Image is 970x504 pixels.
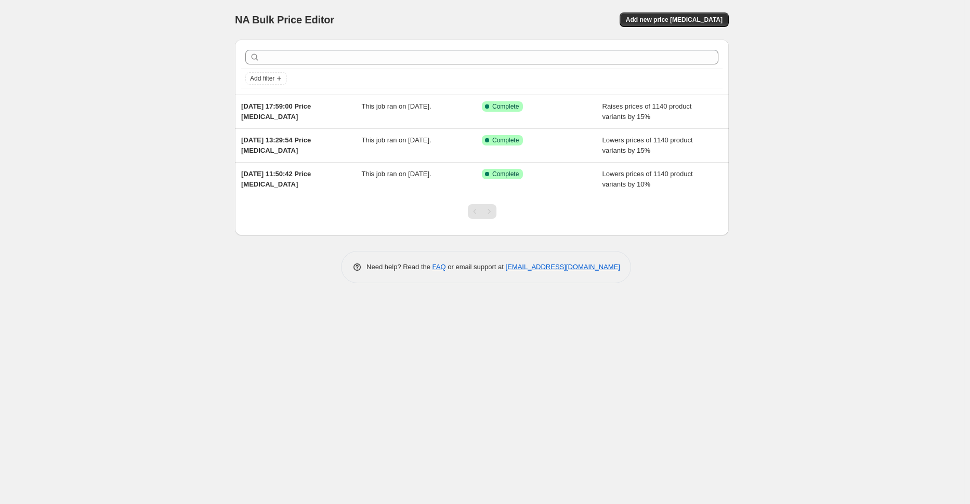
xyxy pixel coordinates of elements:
button: Add new price [MEDICAL_DATA] [620,12,729,27]
span: [DATE] 13:29:54 Price [MEDICAL_DATA] [241,136,311,154]
span: This job ran on [DATE]. [362,136,431,144]
a: FAQ [432,263,446,271]
span: This job ran on [DATE]. [362,102,431,110]
span: Complete [492,102,519,111]
nav: Pagination [468,204,496,219]
span: Lowers prices of 1140 product variants by 15% [602,136,693,154]
span: Need help? Read the [366,263,432,271]
span: Add filter [250,74,274,83]
span: or email support at [446,263,506,271]
span: Complete [492,136,519,144]
span: Complete [492,170,519,178]
span: Add new price [MEDICAL_DATA] [626,16,723,24]
span: Lowers prices of 1140 product variants by 10% [602,170,693,188]
span: This job ran on [DATE]. [362,170,431,178]
span: Raises prices of 1140 product variants by 15% [602,102,692,121]
span: [DATE] 17:59:00 Price [MEDICAL_DATA] [241,102,311,121]
span: NA Bulk Price Editor [235,14,334,25]
span: [DATE] 11:50:42 Price [MEDICAL_DATA] [241,170,311,188]
button: Add filter [245,72,287,85]
a: [EMAIL_ADDRESS][DOMAIN_NAME] [506,263,620,271]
